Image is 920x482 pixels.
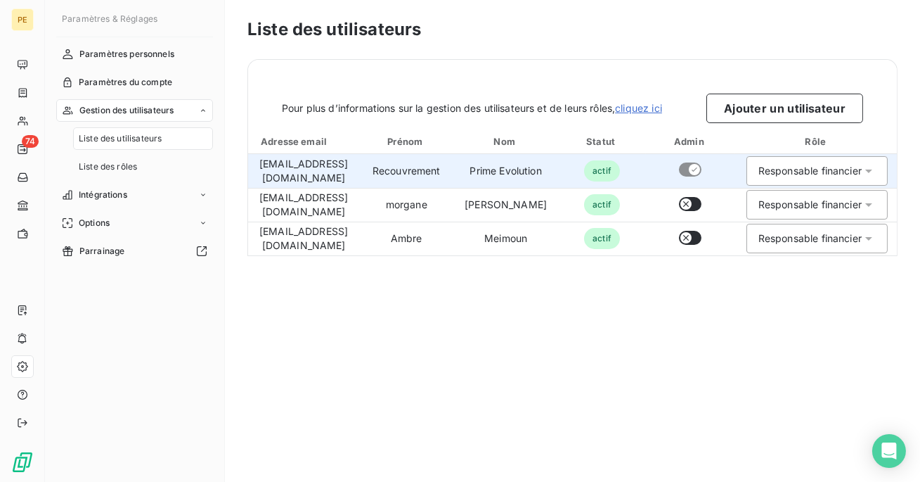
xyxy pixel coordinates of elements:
span: Paramètres & Réglages [62,13,157,24]
td: Prime Evolution [453,154,558,188]
div: Statut [561,134,643,148]
a: Gestion des utilisateursListe des utilisateursListe des rôles [56,99,213,178]
span: actif [584,194,620,215]
div: Nom [456,134,555,148]
span: Paramètres personnels [79,48,174,61]
td: morgane [359,188,453,222]
td: [EMAIL_ADDRESS][DOMAIN_NAME] [248,154,359,188]
td: [EMAIL_ADDRESS][DOMAIN_NAME] [248,222,359,255]
a: 74 [11,138,33,160]
span: Options [79,217,110,229]
span: Liste des utilisateurs [79,132,162,145]
button: Ajouter un utilisateur [706,94,863,123]
a: Paramètres du compte [56,71,213,94]
div: Responsable financier [758,164,862,178]
div: Responsable financier [758,232,862,246]
span: Liste des rôles [79,160,137,173]
span: Gestion des utilisateurs [79,104,174,117]
td: Recouvrement [359,154,453,188]
span: Intégrations [79,189,127,201]
a: Paramètres personnels [56,43,213,65]
td: [PERSON_NAME] [453,188,558,222]
span: actif [584,160,620,182]
a: Intégrations [56,184,213,206]
div: Responsable financier [758,198,862,212]
div: Adresse email [251,134,356,148]
div: Open Intercom Messenger [872,434,906,468]
th: Toggle SortBy [359,129,453,154]
td: [EMAIL_ADDRESS][DOMAIN_NAME] [248,188,359,222]
h3: Liste des utilisateurs [247,17,898,42]
a: cliquez ici [615,102,662,114]
div: Rôle [738,134,896,148]
span: Pour plus d’informations sur la gestion des utilisateurs et de leurs rôles, [282,101,662,115]
a: Liste des rôles [73,156,213,178]
a: Parrainage [56,240,213,262]
td: Ambre [359,222,453,255]
a: Options [56,212,213,234]
th: Toggle SortBy [248,129,359,154]
div: Prénom [362,134,451,148]
span: 74 [22,135,39,148]
a: Liste des utilisateurs [73,127,213,150]
th: Toggle SortBy [453,129,558,154]
div: PE [11,8,34,31]
span: Parrainage [79,245,125,258]
span: actif [584,228,620,249]
img: Logo LeanPay [11,451,34,474]
div: Admin [649,134,732,148]
span: Paramètres du compte [79,76,172,89]
th: Toggle SortBy [558,129,646,154]
td: Meimoun [453,222,558,255]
